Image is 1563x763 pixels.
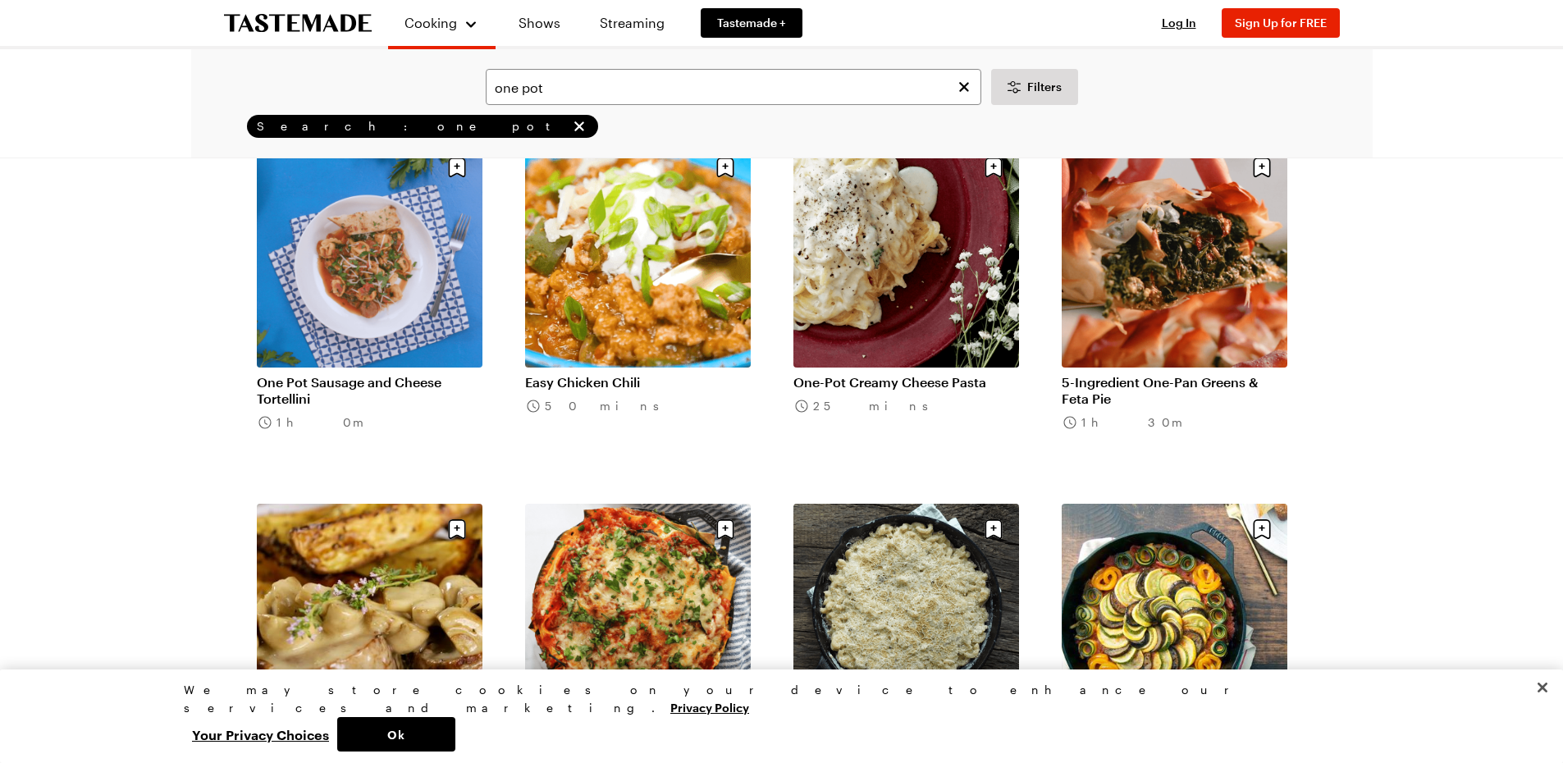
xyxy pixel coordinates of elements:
[224,14,372,33] a: To Tastemade Home Page
[1246,152,1277,183] button: Save recipe
[1524,669,1561,706] button: Close
[701,8,802,38] a: Tastemade +
[1062,374,1287,407] a: 5-Ingredient One-Pan Greens & Feta Pie
[710,152,741,183] button: Save recipe
[184,717,337,752] button: Your Privacy Choices
[1235,16,1327,30] span: Sign Up for FREE
[978,152,1009,183] button: Save recipe
[978,514,1009,545] button: Save recipe
[404,15,457,30] span: Cooking
[570,117,588,135] button: remove Search: one pot
[1162,16,1196,30] span: Log In
[793,374,1019,391] a: One-Pot Creamy Cheese Pasta
[337,717,455,752] button: Ok
[441,514,473,545] button: Save recipe
[257,119,567,134] span: Search: one pot
[1027,79,1062,95] span: Filters
[955,78,973,96] button: Clear search
[257,374,482,407] a: One Pot Sausage and Cheese Tortellini
[441,152,473,183] button: Save recipe
[991,69,1078,105] button: Desktop filters
[717,15,786,31] span: Tastemade +
[1246,514,1277,545] button: Save recipe
[1146,15,1212,31] button: Log In
[1222,8,1340,38] button: Sign Up for FREE
[184,681,1365,717] div: We may store cookies on your device to enhance our services and marketing.
[184,681,1365,752] div: Privacy
[670,699,749,715] a: More information about your privacy, opens in a new tab
[404,7,479,39] button: Cooking
[710,514,741,545] button: Save recipe
[486,69,981,105] input: Search for a Recipe
[525,374,751,391] a: Easy Chicken Chili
